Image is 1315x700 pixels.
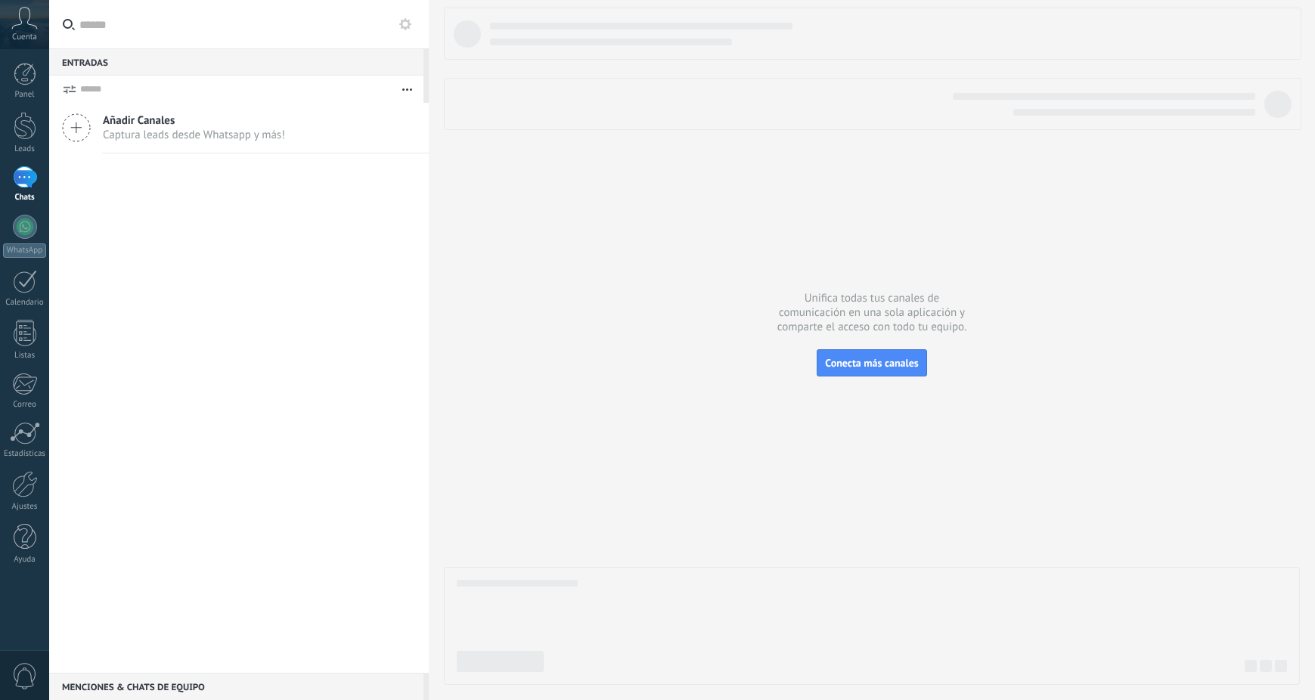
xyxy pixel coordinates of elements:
[49,48,423,76] div: Entradas
[3,193,47,203] div: Chats
[103,128,285,142] span: Captura leads desde Whatsapp y más!
[817,349,926,376] button: Conecta más canales
[12,33,37,42] span: Cuenta
[3,243,46,258] div: WhatsApp
[3,298,47,308] div: Calendario
[103,113,285,128] span: Añadir Canales
[3,502,47,512] div: Ajustes
[3,351,47,361] div: Listas
[3,555,47,565] div: Ayuda
[3,400,47,410] div: Correo
[3,144,47,154] div: Leads
[3,449,47,459] div: Estadísticas
[825,356,918,370] span: Conecta más canales
[49,673,423,700] div: Menciones & Chats de equipo
[3,90,47,100] div: Panel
